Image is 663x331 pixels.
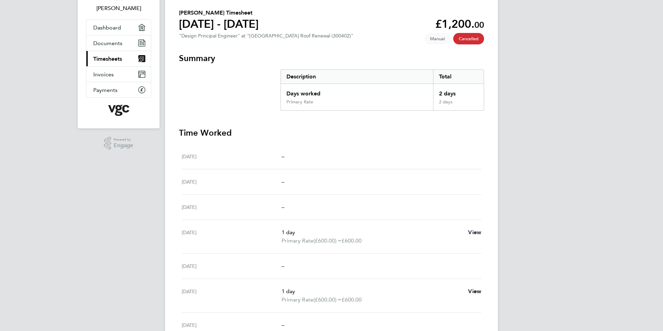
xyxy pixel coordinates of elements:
span: 00 [474,20,484,30]
a: View [468,228,481,237]
span: View [468,288,481,295]
p: 1 day [282,228,463,237]
span: View [468,229,481,236]
div: [DATE] [182,287,282,304]
span: (£600.00) = [313,296,342,303]
div: Days worked [281,84,433,99]
span: Invoices [93,71,114,78]
h1: [DATE] - [DATE] [179,17,259,31]
span: (£600.00) = [313,237,342,244]
h2: [PERSON_NAME] Timesheet [179,9,259,17]
a: Documents [86,35,151,51]
span: Engage [114,143,133,148]
span: Dashboard [93,24,121,31]
div: 2 days [433,99,484,110]
span: – [282,178,284,185]
app-decimal: £1,200. [435,17,484,31]
a: Go to home page [86,105,151,116]
a: Invoices [86,67,151,82]
div: 2 days [433,84,484,99]
span: – [282,204,284,210]
h3: Summary [179,53,484,64]
span: Powered by [114,137,133,143]
a: Powered byEngage [104,137,134,150]
p: 1 day [282,287,463,296]
div: [DATE] [182,321,282,329]
div: Total [433,70,484,84]
span: Payments [93,87,118,93]
div: Description [281,70,433,84]
span: – [282,322,284,328]
a: Dashboard [86,20,151,35]
a: Payments [86,82,151,97]
div: Summary [281,69,484,111]
div: [DATE] [182,203,282,211]
span: Primary Rate [282,237,313,245]
span: Timesheets [93,56,122,62]
div: [DATE] [182,228,282,245]
div: "Design Principal Engineer" at "[GEOGRAPHIC_DATA] Roof Renewal (300402)" [179,33,353,39]
div: Primary Rate [286,99,313,105]
span: – [282,263,284,269]
span: Documents [93,40,122,46]
a: Timesheets [86,51,151,66]
h3: Time Worked [179,127,484,138]
span: This timesheet was manually created. [424,33,450,44]
div: [DATE] [182,178,282,186]
div: [DATE] [182,152,282,161]
span: – [282,153,284,160]
img: vgcgroup-logo-retina.png [108,105,129,116]
span: Primary Rate [282,296,313,304]
span: This timesheet has been cancelled. [453,33,484,44]
span: Andrew Gordon [86,4,151,12]
a: View [468,287,481,296]
div: [DATE] [182,262,282,270]
span: £600.00 [342,296,362,303]
span: £600.00 [342,237,362,244]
